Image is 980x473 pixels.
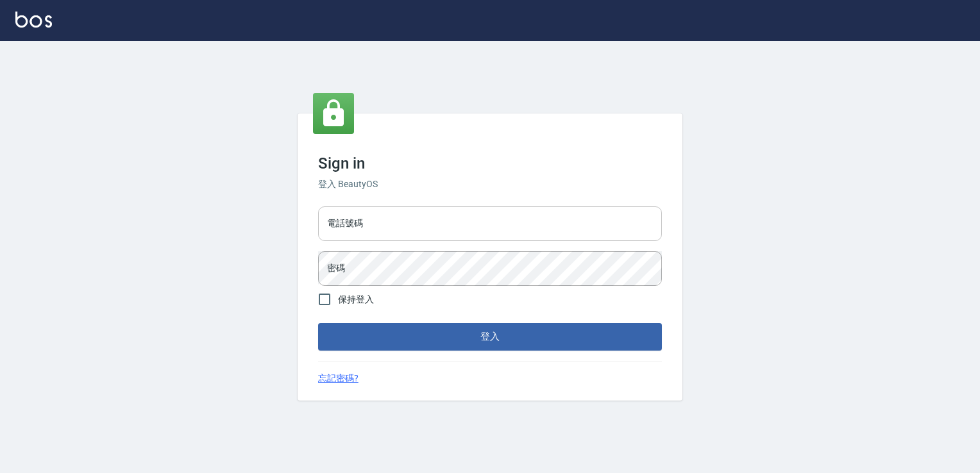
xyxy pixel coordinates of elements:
button: 登入 [318,323,662,350]
h6: 登入 BeautyOS [318,178,662,191]
img: Logo [15,12,52,28]
a: 忘記密碼? [318,372,359,385]
span: 保持登入 [338,293,374,306]
h3: Sign in [318,154,662,172]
